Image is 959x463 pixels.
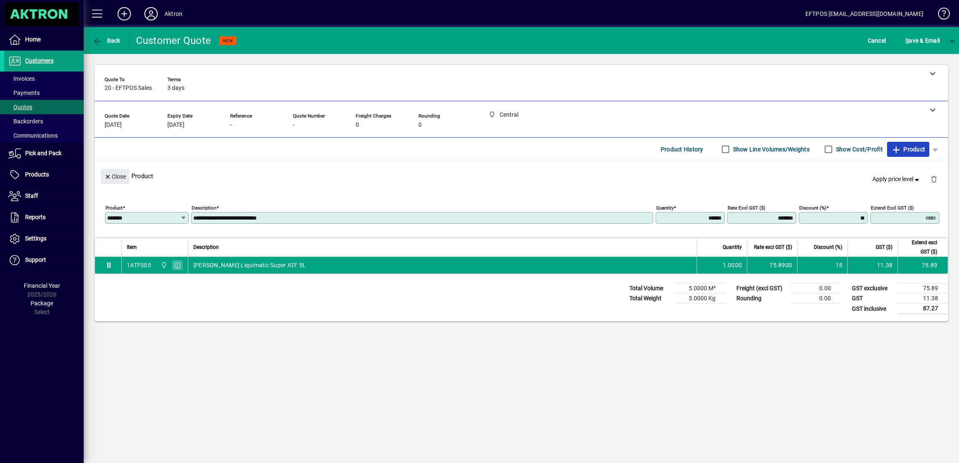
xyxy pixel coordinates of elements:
span: Item [127,243,137,252]
a: Communications [4,128,84,143]
span: Invoices [8,75,35,82]
button: Back [90,33,123,48]
span: Support [25,256,46,263]
a: Reports [4,207,84,228]
app-page-header-button: Delete [924,175,944,183]
span: Reports [25,214,46,220]
td: 15 [797,257,847,274]
mat-label: Product [105,205,123,211]
div: Aktron [164,7,182,20]
span: Financial Year [24,282,60,289]
td: 87.27 [898,304,948,314]
button: Add [111,6,138,21]
td: 5.0000 Kg [675,294,726,304]
td: GST [848,294,898,304]
td: 11.38 [898,294,948,304]
label: Show Line Volumes/Weights [731,145,810,153]
button: Product [887,142,929,157]
span: Package [31,300,53,307]
button: Save & Email [901,33,944,48]
a: Home [4,29,84,50]
span: Apply price level [872,175,921,184]
td: 75.89 [897,257,948,274]
span: 0 [418,122,422,128]
span: Discount (%) [814,243,842,252]
span: 0 [356,122,359,128]
mat-label: Rate excl GST ($) [728,205,765,211]
mat-label: Discount (%) [799,205,826,211]
a: Backorders [4,114,84,128]
a: Quotes [4,100,84,114]
span: Backorders [8,118,43,125]
td: 0.00 [791,284,841,294]
span: Quantity [723,243,742,252]
a: Staff [4,186,84,207]
button: Apply price level [869,172,924,187]
span: ave & Email [905,34,940,47]
span: Payments [8,90,40,96]
button: Product History [657,142,707,157]
span: Extend excl GST ($) [903,238,937,256]
div: 75.8900 [752,261,792,269]
td: 0.00 [791,294,841,304]
span: Staff [25,192,38,199]
span: Back [92,37,121,44]
span: Central [159,261,168,270]
td: Freight (excl GST) [732,284,791,294]
a: Knowledge Base [932,2,949,29]
span: [PERSON_NAME] Liquimatic Super ATF 5L [193,261,306,269]
span: Communications [8,132,58,139]
span: Settings [25,235,46,242]
td: Total Weight [625,294,675,304]
span: Description [193,243,219,252]
td: 75.89 [898,284,948,294]
span: - [293,122,295,128]
div: EFTPOS [EMAIL_ADDRESS][DOMAIN_NAME] [805,7,923,20]
div: Product [95,161,948,191]
app-page-header-button: Back [84,33,130,48]
a: Payments [4,86,84,100]
span: 3 days [167,85,185,92]
td: 11.38 [847,257,897,274]
span: Quotes [8,104,32,110]
span: [DATE] [167,122,185,128]
a: Pick and Pack [4,143,84,164]
td: Rounding [732,294,791,304]
span: 1.0000 [723,261,742,269]
span: [DATE] [105,122,122,128]
mat-label: Description [192,205,216,211]
span: Product History [661,143,703,156]
td: 5.0000 M³ [675,284,726,294]
app-page-header-button: Close [99,172,131,180]
a: Support [4,250,84,271]
span: Products [25,171,49,178]
div: Customer Quote [136,34,211,47]
button: Cancel [866,33,888,48]
td: GST inclusive [848,304,898,314]
mat-label: Quantity [656,205,674,211]
button: Delete [924,169,944,189]
div: 1ATF005 [127,261,151,269]
button: Close [101,169,129,184]
span: Cancel [868,34,886,47]
span: Rate excl GST ($) [754,243,792,252]
span: GST ($) [876,243,892,252]
span: 20 - EFTPOS Sales [105,85,152,92]
label: Show Cost/Profit [834,145,883,153]
mat-label: Extend excl GST ($) [871,205,914,211]
button: Profile [138,6,164,21]
span: Close [104,170,126,184]
span: NEW [223,38,233,43]
td: GST exclusive [848,284,898,294]
span: S [905,37,909,44]
a: Settings [4,228,84,249]
a: Products [4,164,84,185]
span: Product [891,143,925,156]
span: Pick and Pack [25,150,62,156]
span: - [230,122,232,128]
span: Home [25,36,41,43]
span: Customers [25,57,54,64]
td: Total Volume [625,284,675,294]
a: Invoices [4,72,84,86]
